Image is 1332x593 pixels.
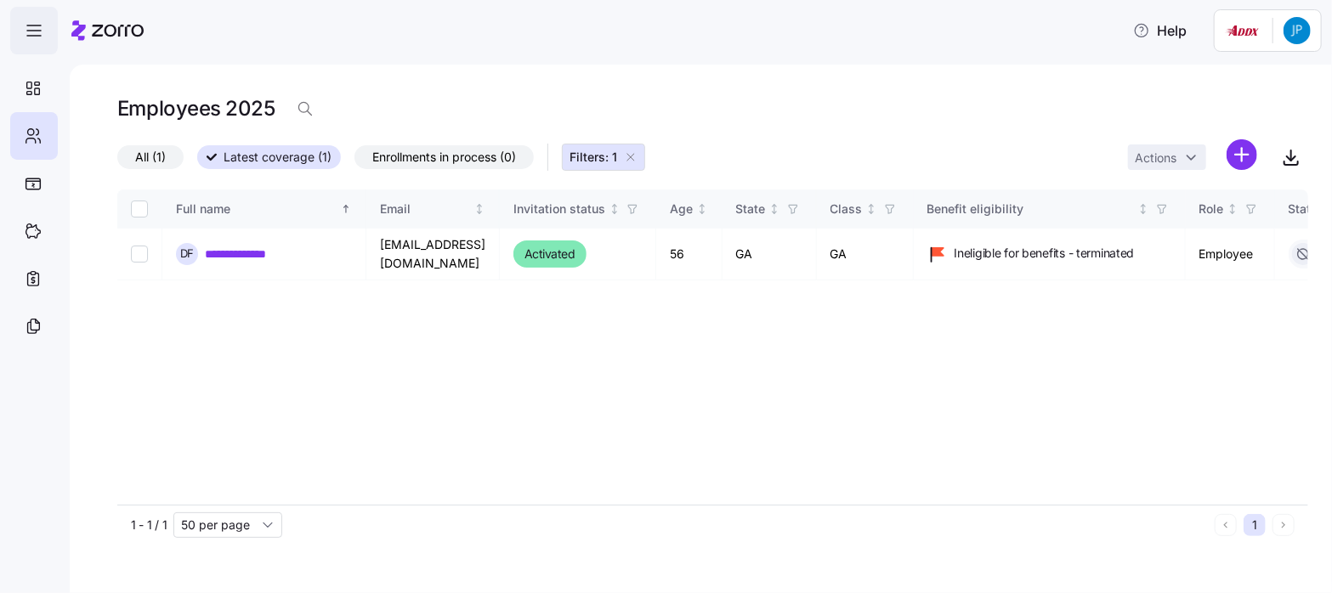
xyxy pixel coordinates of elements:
[1133,20,1187,41] span: Help
[1215,514,1237,536] button: Previous page
[927,200,1135,218] div: Benefit eligibility
[768,203,780,215] div: Not sorted
[372,146,516,168] span: Enrollments in process (0)
[131,246,148,263] input: Select record 1
[1186,229,1275,280] td: Employee
[570,149,617,166] span: Filters: 1
[1135,152,1176,164] span: Actions
[500,189,656,229] th: Invitation statusNot sorted
[670,200,693,218] div: Age
[135,146,166,168] span: All (1)
[162,189,366,229] th: Full nameSorted ascending
[1244,514,1266,536] button: 1
[656,229,723,280] td: 56
[380,200,471,218] div: Email
[723,189,817,229] th: StateNot sorted
[1227,139,1257,170] svg: add icon
[1227,203,1238,215] div: Not sorted
[340,203,352,215] div: Sorted ascending
[955,245,1135,262] span: Ineligible for benefits - terminated
[656,189,723,229] th: AgeNot sorted
[1225,20,1259,41] img: Employer logo
[1284,17,1311,44] img: 4de1289c2919fdf7a84ae0ee27ab751b
[524,244,575,264] span: Activated
[1199,200,1224,218] div: Role
[817,229,914,280] td: GA
[1119,14,1200,48] button: Help
[1128,144,1206,170] button: Actions
[609,203,621,215] div: Not sorted
[696,203,708,215] div: Not sorted
[914,189,1186,229] th: Benefit eligibilityNot sorted
[562,144,645,171] button: Filters: 1
[723,229,817,280] td: GA
[180,248,195,259] span: D F
[473,203,485,215] div: Not sorted
[1272,514,1295,536] button: Next page
[366,189,500,229] th: EmailNot sorted
[224,146,332,168] span: Latest coverage (1)
[865,203,877,215] div: Not sorted
[1186,189,1275,229] th: RoleNot sorted
[366,229,500,280] td: [EMAIL_ADDRESS][DOMAIN_NAME]
[736,200,766,218] div: State
[117,95,275,121] h1: Employees 2025
[131,517,167,534] span: 1 - 1 / 1
[513,200,605,218] div: Invitation status
[830,200,863,218] div: Class
[131,200,148,217] input: Select all records
[817,189,914,229] th: ClassNot sorted
[1137,203,1149,215] div: Not sorted
[176,200,337,218] div: Full name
